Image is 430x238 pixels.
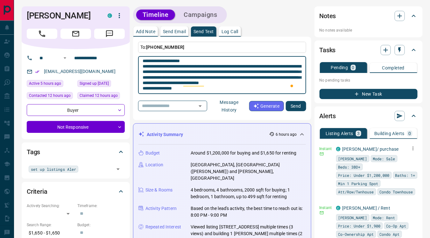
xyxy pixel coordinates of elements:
[163,29,186,34] p: Send Email
[320,45,336,55] h2: Tasks
[31,166,76,172] span: set up listings Aler
[77,80,125,89] div: Mon Mar 13 2023
[196,102,205,111] button: Open
[178,10,224,20] button: Campaigns
[352,65,355,70] p: 0
[336,206,341,210] div: condos.ca
[35,69,39,74] svg: Email Verified
[145,150,160,156] p: Budget
[286,101,306,111] button: Send
[320,8,418,24] div: Notes
[61,54,69,62] button: Open
[342,147,399,152] a: [PERSON_NAME]/ purchase
[143,59,302,91] textarea: To enrich screen reader interactions, please activate Accessibility in Grammarly extension settings
[145,187,173,193] p: Size & Rooms
[27,104,125,116] div: Buyer
[320,111,336,121] h2: Alerts
[222,29,238,34] p: Log Call
[136,29,155,34] p: Add Note
[320,108,418,124] div: Alerts
[386,223,406,229] span: Co-Op Apt
[326,131,353,136] p: Listing Alerts
[338,164,361,170] span: Beds: 3BD+
[145,205,177,212] p: Activity Pattern
[191,150,297,156] p: Around $1,200,000 for buying and $1,650 for renting
[29,80,61,87] span: Active 5 hours ago
[114,165,123,174] button: Open
[382,66,405,70] p: Completed
[80,92,118,99] span: Claimed 12 hours ago
[331,65,348,70] p: Pending
[44,69,116,74] a: [EMAIL_ADDRESS][DOMAIN_NAME]
[338,172,390,178] span: Price: Under $1,200,000
[338,155,367,162] span: [PERSON_NAME]
[338,180,378,187] span: Min 1 Parking Spot
[27,144,125,160] div: Tags
[77,92,125,101] div: Sat Sep 13 2025
[94,29,125,39] span: Message
[320,205,332,211] p: Instant
[320,89,418,99] button: New Task
[27,184,125,199] div: Criteria
[77,203,125,209] p: Timeframe:
[395,172,415,178] span: Baths: 1+
[338,189,374,195] span: Att/Row/Twnhouse
[27,11,98,21] h1: [PERSON_NAME]
[320,11,336,21] h2: Notes
[60,29,91,39] span: Email
[338,214,367,221] span: [PERSON_NAME]
[27,29,57,39] span: Call
[27,222,74,228] p: Search Range:
[373,214,395,221] span: Mode: Rent
[80,80,109,87] span: Signed up [DATE]
[27,186,47,197] h2: Criteria
[320,146,332,152] p: Instant
[380,231,400,237] span: Condo Apt
[145,162,163,168] p: Location
[276,132,297,137] p: 6 hours ago
[191,205,306,219] p: Based on the lead's activity, the best time to reach out is: 8:00 PM - 9:00 PM
[145,224,181,230] p: Repeated Interest
[342,206,391,211] a: [PERSON_NAME] / Rent
[136,10,175,20] button: Timeline
[357,131,360,136] p: 3
[373,155,395,162] span: Mode: Sale
[27,147,40,157] h2: Tags
[146,45,184,50] span: [PHONE_NUMBER]
[147,131,183,138] p: Activity Summary
[320,27,418,33] p: No notes available
[191,162,306,182] p: [GEOGRAPHIC_DATA], [GEOGRAPHIC_DATA] ([PERSON_NAME]) and [PERSON_NAME], [GEOGRAPHIC_DATA]
[320,211,324,215] svg: Email
[249,101,284,111] button: Generate
[380,189,413,195] span: Condo Townhouse
[27,203,74,209] p: Actively Searching:
[320,42,418,58] div: Tasks
[77,222,125,228] p: Budget:
[374,131,405,136] p: Building Alerts
[108,13,112,18] div: condos.ca
[408,131,411,136] p: 0
[338,223,381,229] span: Price: Under $1,900
[320,152,324,156] svg: Email
[27,80,74,89] div: Sat Sep 13 2025
[29,92,71,99] span: Contacted 12 hours ago
[194,29,214,34] p: Send Text
[191,187,306,200] p: 4 bedrooms, 4 bathrooms, 2000 sqft for buying; 1 bedroom, 1 bathroom, up to 499 sqft for renting
[336,147,341,151] div: condos.ca
[338,231,374,237] span: Co-Ownership Apt
[27,92,74,101] div: Sat Sep 13 2025
[138,42,306,53] p: To:
[27,121,125,133] div: Not Responsive
[320,76,418,85] p: No pending tasks
[209,97,249,115] button: Message History
[138,129,306,141] div: Activity Summary6 hours ago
